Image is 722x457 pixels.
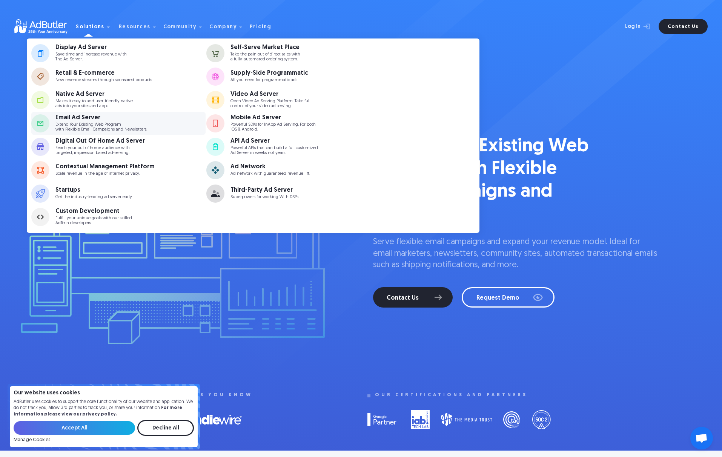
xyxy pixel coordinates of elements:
div: Ad Network [230,164,310,170]
a: Custom Development Fulfill your unique goals with our skilledAdTech developers. [31,206,206,228]
a: Log In [605,19,654,34]
div: Video Ad Server [230,91,310,97]
a: Self-Serve Market Place Take the pain out of direct sales witha fully-automated ordering system. [206,42,381,65]
a: Request Demo [462,287,555,308]
div: Self-Serve Market Place [230,45,300,51]
div: Digital Out Of Home Ad Server [55,138,145,144]
div: Our certifications and partners [375,392,528,398]
a: API Ad Server Powerful APIs that can build a full customizedAd Server in weeks not years. [206,135,381,158]
a: Mobile Ad Server Powerful SDKs for InApp Ad Serving. For bothiOS & Android. [206,112,381,135]
p: Open Video Ad Serving Platform. Take full control of your video ad serving. [230,99,310,109]
p: Serve flexible email campaigns and expand your revenue model. Ideal for email marketers, newslett... [373,237,658,271]
a: Video Ad Server Open Video Ad Serving Platform. Take fullcontrol of your video ad serving. [206,89,381,111]
div: Resources [119,25,151,30]
p: AdButler uses cookies to support the core functionality of our website and application. We do not... [14,399,194,418]
a: Third-Party Ad Server Superpowers for working With DSPs. [206,182,381,205]
a: Digital Out Of Home Ad Server Reach your out of home audience withtargeted, impression based ad-s... [31,135,206,158]
input: Accept All [14,421,135,435]
p: All you need for programmatic ads. [230,78,308,83]
a: Open chat [690,427,713,449]
p: Powerful SDKs for InApp Ad Serving. For both iOS & Android. [230,122,316,132]
p: Get the industry-leading ad server early. [55,195,132,200]
a: Supply-Side Programmatic All you need for programmatic ads. [206,65,381,88]
a: Startups Get the industry-leading ad server early. [31,182,206,205]
p: Makes it easy to add user-friendly native ads into your sites and apps. [55,99,133,109]
a: Contextual Management Platform Scale revenue in the age of internet privacy. [31,159,206,182]
a: Contact Us [373,287,453,308]
a: Ad Network Ad network with guaranteed revenue lift. [206,159,381,182]
h4: Our website uses cookies [14,391,194,396]
p: Extend Your Existing Web Program with Flexible Email Campaigns and Newsletters. [55,122,147,132]
p: Superpowers for working With DSPs. [230,195,299,200]
div: Company [209,25,237,30]
a: Manage Cookies [14,437,50,443]
div: Mobile Ad Server [230,115,316,121]
a: Contact Us [659,19,708,34]
div: Native Ad Server [55,91,133,97]
div: Solutions [76,25,104,30]
p: Reach your out of home audience with targeted, impression based ad-serving. [55,146,145,155]
div: Retail & E-commerce [55,70,153,76]
div: Supply-Side Programmatic [230,70,308,76]
h1: Extend Your Existing Web Program with Flexible Email Campaigns and Newsletters [373,135,599,226]
p: New revenue streams through sponsored products. [55,78,153,83]
p: Ad network with guaranteed revenue lift. [230,171,310,176]
p: Fulfill your unique goals with our skilled AdTech developers. [55,216,132,226]
p: Powerful APIs that can build a full customized Ad Server in weeks not years. [230,146,318,155]
div: Startups [55,187,132,193]
div: API Ad Server [230,138,318,144]
div: Community [163,25,197,30]
div: Custom Development [55,208,132,214]
p: Scale revenue in the age of internet privacy. [55,171,155,176]
a: Email Ad Server Extend Your Existing Web Programwith Flexible Email Campaigns and Newsletters. [31,112,206,135]
input: Decline All [137,420,194,436]
p: Save time and increase revenue with The Ad Server. [55,52,127,62]
p: Take the pain out of direct sales with a fully-automated ordering system. [230,52,300,62]
div: Display Ad Server [55,45,127,51]
a: Native Ad Server Makes it easy to add user-friendly nativeads into your sites and apps. [31,89,206,111]
a: Display Ad Server Save time and increase revenue withThe Ad Server. [31,42,206,65]
a: Pricing [250,23,278,30]
div: Third-Party Ad Server [230,187,299,193]
div: Pricing [250,25,272,30]
a: Retail & E-commerce New revenue streams through sponsored products. [31,65,206,88]
div: Email Ad Server [55,115,147,121]
div: Contextual Management Platform [55,164,155,170]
